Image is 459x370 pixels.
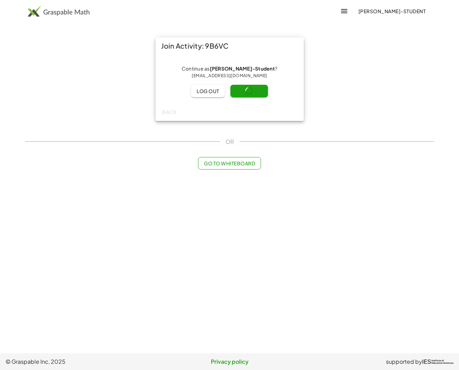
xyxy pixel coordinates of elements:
[161,72,298,79] div: [EMAIL_ADDRESS][DOMAIN_NAME]
[358,8,426,14] span: [PERSON_NAME]-Student
[6,357,155,366] span: © Graspable Inc, 2025
[225,138,234,146] span: OR
[353,5,431,17] button: [PERSON_NAME]-Student
[422,359,431,365] span: IES
[422,357,453,366] a: IESInstitute ofEducation Sciences
[198,157,261,170] button: Go to Whiteboard
[204,160,255,166] span: Go to Whiteboard
[155,357,304,366] a: Privacy policy
[432,360,453,364] span: Institute of Education Sciences
[386,357,422,366] span: supported by
[161,65,298,79] div: Continue as ?
[210,65,275,72] strong: [PERSON_NAME]-Student
[197,88,219,94] span: Log out
[156,38,304,54] div: Join Activity: 9B6VC
[191,85,225,97] button: Log out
